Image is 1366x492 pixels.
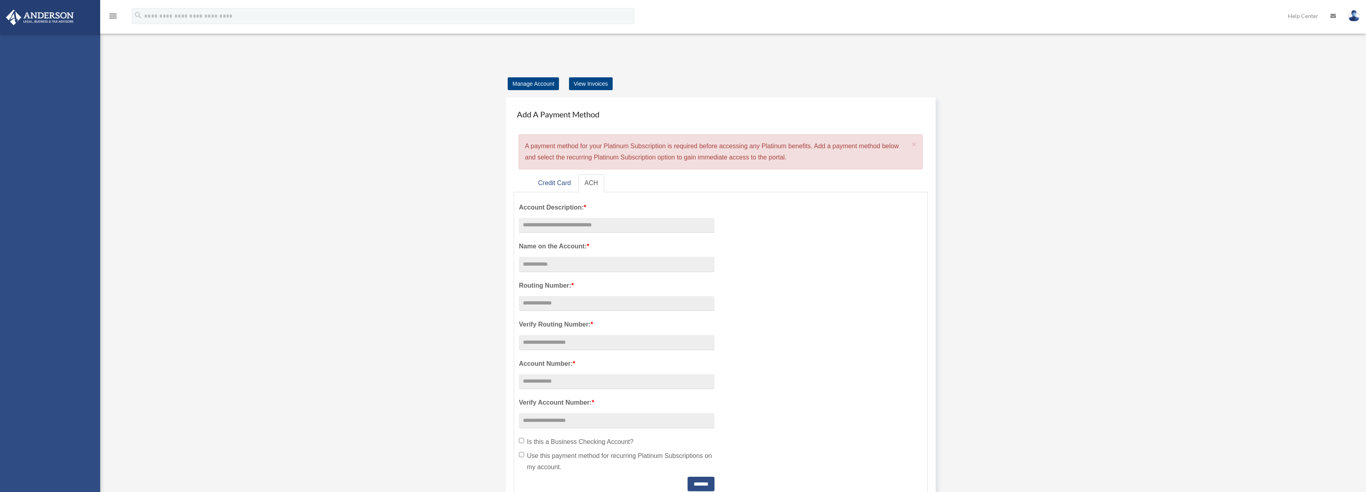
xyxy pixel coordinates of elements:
label: Account Number: [519,358,714,369]
i: search [134,11,143,20]
button: Close [912,140,917,148]
label: Is this a Business Checking Account? [519,436,714,448]
label: Account Description: [519,202,714,213]
label: Verify Account Number: [519,397,714,408]
img: Anderson Advisors Platinum Portal [4,10,76,25]
a: View Invoices [569,77,613,90]
h4: Add A Payment Method [514,105,928,123]
i: menu [108,11,118,21]
a: menu [108,14,118,21]
div: A payment method for your Platinum Subscription is required before accessing any Platinum benefit... [519,134,923,169]
a: ACH [578,174,605,192]
label: Use this payment method for recurring Platinum Subscriptions on my account. [519,450,714,473]
label: Name on the Account: [519,241,714,252]
label: Routing Number: [519,280,714,291]
input: Use this payment method for recurring Platinum Subscriptions on my account. [519,452,524,457]
span: × [912,139,917,149]
img: User Pic [1348,10,1360,22]
a: Credit Card [532,174,577,192]
a: Manage Account [508,77,559,90]
input: Is this a Business Checking Account? [519,438,524,443]
label: Verify Routing Number: [519,319,714,330]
